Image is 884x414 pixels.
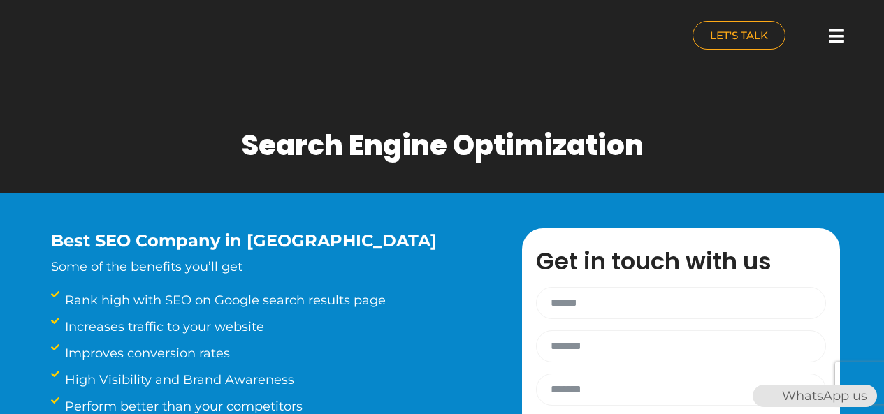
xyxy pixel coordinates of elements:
[693,21,785,50] a: LET'S TALK
[7,7,435,68] a: nuance-qatar_logo
[710,30,768,40] span: LET'S TALK
[61,370,294,390] span: High Visibility and Brand Awareness
[51,231,480,251] h3: Best SEO Company in [GEOGRAPHIC_DATA]
[61,317,264,337] span: Increases traffic to your website
[753,385,877,407] div: WhatsApp us
[241,128,644,162] h1: Search Engine Optimization
[754,385,776,407] img: WhatsApp
[61,343,230,363] span: Improves conversion rates
[7,7,124,68] img: nuance-qatar_logo
[536,249,840,273] h3: Get in touch with us
[61,290,386,310] span: Rank high with SEO on Google search results page
[753,388,877,404] a: WhatsAppWhatsApp us
[51,231,480,276] div: Some of the benefits you’ll get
